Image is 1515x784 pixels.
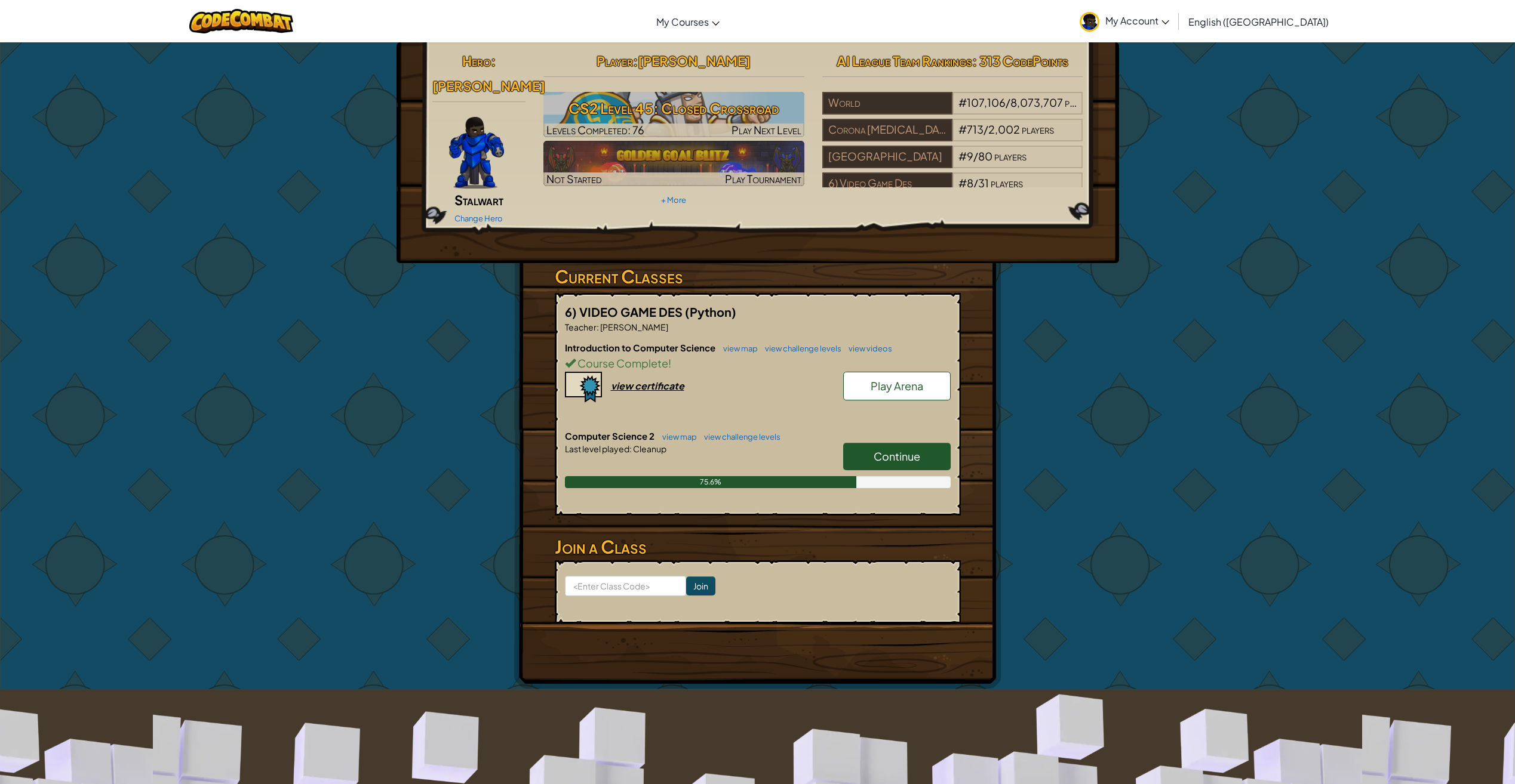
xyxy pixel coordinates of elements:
[717,344,758,353] a: view map
[454,192,503,208] span: Stalwart
[543,92,804,137] img: CS2 Level 45: Closed Crossroad
[462,53,491,69] span: Hero
[565,342,717,353] span: Introduction to Computer Science
[543,141,804,186] a: Not StartedPlay Tournament
[565,430,656,442] span: Computer Science 2
[822,172,952,195] div: 6) Video Game Des
[822,119,952,141] div: Corona [MEDICAL_DATA] Unified
[978,149,992,163] span: 80
[822,103,1083,117] a: World#107,106/8,073,707players
[449,117,504,189] img: Gordon-selection-pose.png
[698,432,780,442] a: view challenge levels
[958,149,967,163] span: #
[668,356,671,370] span: !
[973,176,978,190] span: /
[725,172,801,186] span: Play Tournament
[988,122,1020,136] span: 2,002
[973,149,978,163] span: /
[874,449,920,463] span: Continue
[454,214,503,223] a: Change Hero
[958,95,967,109] span: #
[759,344,841,353] a: view challenge levels
[978,176,989,190] span: 31
[1182,5,1335,38] a: English ([GEOGRAPHIC_DATA])
[543,141,804,186] img: Golden Goal
[656,16,709,28] span: My Courses
[565,372,602,403] img: certificate-icon.png
[491,53,496,69] span: :
[822,157,1083,171] a: [GEOGRAPHIC_DATA]#9/80players
[189,9,294,33] img: CodeCombat logo
[565,476,856,488] div: 75.6%
[432,78,545,94] span: [PERSON_NAME]
[1006,95,1010,109] span: /
[967,95,1006,109] span: 107,106
[656,432,697,442] a: view map
[822,146,952,168] div: [GEOGRAPHIC_DATA]
[972,53,1068,69] span: : 313 CodePoints
[555,533,961,560] h3: Join a Class
[650,5,726,38] a: My Courses
[546,172,602,186] span: Not Started
[967,122,984,136] span: 713
[1188,16,1329,28] span: English ([GEOGRAPHIC_DATA])
[1010,95,1063,109] span: 8,073,707
[1080,12,1099,32] img: avatar
[543,95,804,122] h3: CS2 Level 45: Closed Crossroad
[1105,14,1169,27] span: My Account
[543,92,804,137] a: Play Next Level
[597,322,599,332] span: :
[967,149,973,163] span: 9
[629,443,632,454] span: :
[837,53,972,69] span: AI League Team Rankings
[1074,2,1175,40] a: My Account
[565,443,629,454] span: Last level played
[638,53,751,69] span: [PERSON_NAME]
[599,322,668,332] span: [PERSON_NAME]
[565,322,597,332] span: Teacher
[597,53,633,69] span: Player
[546,123,644,137] span: Levels Completed: 76
[632,443,666,454] span: Cleanup
[958,122,967,136] span: #
[576,356,668,370] span: Course Complete
[958,176,967,190] span: #
[685,304,736,319] span: (Python)
[984,122,988,136] span: /
[633,53,638,69] span: :
[732,123,801,137] span: Play Next Level
[565,304,685,319] span: 6) VIDEO GAME DES
[1022,122,1054,136] span: players
[686,576,715,595] input: Join
[843,344,892,353] a: view videos
[822,130,1083,144] a: Corona [MEDICAL_DATA] Unified#713/2,002players
[611,379,684,392] div: view certificate
[994,149,1027,163] span: players
[565,379,684,392] a: view certificate
[565,576,686,596] input: <Enter Class Code>
[661,195,686,205] a: + More
[1065,95,1097,109] span: players
[967,176,973,190] span: 8
[871,379,923,393] span: Play Arena
[555,263,961,290] h3: Current Classes
[991,176,1023,190] span: players
[822,184,1083,197] a: 6) Video Game Des#8/31players
[822,92,952,115] div: World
